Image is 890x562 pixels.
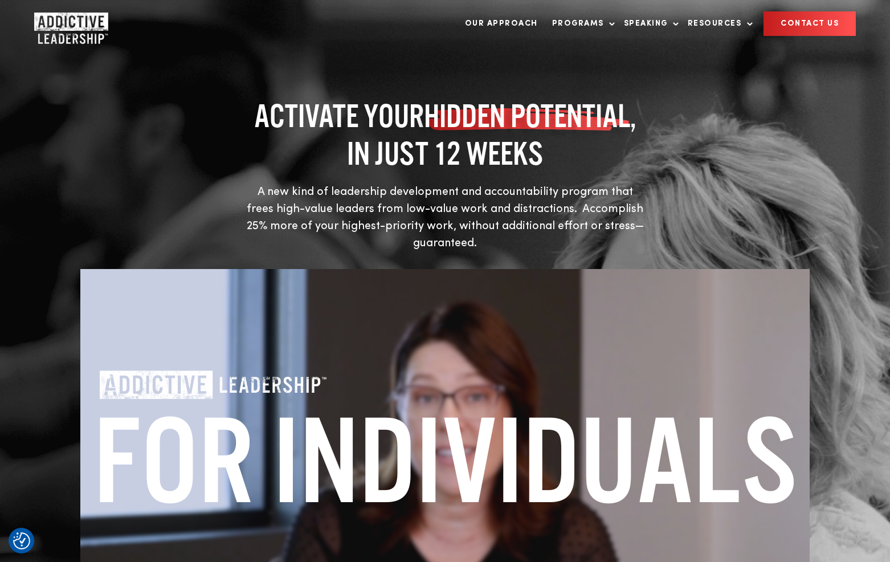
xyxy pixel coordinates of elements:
[764,11,856,36] a: CONTACT US
[459,12,544,35] a: Our Approach
[13,532,30,549] button: Consent Preferences
[682,12,753,35] a: Resources
[243,97,647,172] h1: ACTIVATE YOUR , IN JUST 12 WEEKS
[546,12,615,35] a: Programs
[34,13,103,35] a: Home
[424,97,630,135] span: HIDDEN POTENTIAL
[13,532,30,549] img: Revisit consent button
[618,12,679,35] a: Speaking
[247,186,644,249] span: A new kind of leadership development and accountability program that frees high-value leaders fro...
